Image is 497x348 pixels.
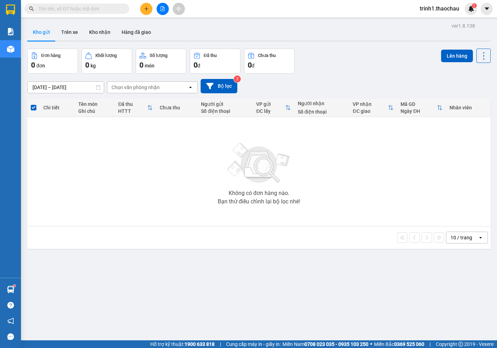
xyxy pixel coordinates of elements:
[224,139,294,188] img: svg+xml;base64,PHN2ZyBjbGFzcz0ibGlzdC1wbHVnX19zdmciIHhtbG5zPSJodHRwOi8vd3d3LnczLm9yZy8yMDAwL3N2Zy...
[478,235,483,240] svg: open
[7,28,14,35] img: solution-icon
[7,333,14,340] span: message
[78,101,111,107] div: Tên món
[118,101,147,107] div: Đã thu
[118,108,147,114] div: HTTT
[229,190,289,196] div: Không có đơn hàng nào.
[201,101,249,107] div: Người gửi
[160,105,194,110] div: Chưa thu
[244,49,295,74] button: Chưa thu0đ
[139,61,143,69] span: 0
[197,63,200,68] span: đ
[27,24,56,41] button: Kho gửi
[481,3,493,15] button: caret-down
[401,108,437,114] div: Ngày ĐH
[85,61,89,69] span: 0
[252,63,254,68] span: đ
[220,340,221,348] span: |
[414,4,465,13] span: trinh1.thaochau
[298,101,346,106] div: Người nhận
[282,340,368,348] span: Miền Nam
[7,286,14,293] img: warehouse-icon
[36,63,45,68] span: đơn
[136,49,186,74] button: Số lượng0món
[397,99,446,117] th: Toggle SortBy
[298,109,346,115] div: Số điện thoại
[81,49,132,74] button: Khối lượng0kg
[256,101,285,107] div: VP gửi
[188,85,193,90] svg: open
[201,79,237,93] button: Bộ lọc
[451,234,472,241] div: 10 / trang
[473,3,475,8] span: 1
[248,61,252,69] span: 0
[226,340,281,348] span: Cung cấp máy in - giấy in:
[304,341,368,347] strong: 0708 023 035 - 0935 103 250
[234,75,241,82] sup: 2
[458,342,463,347] span: copyright
[353,101,388,107] div: VP nhận
[204,53,217,58] div: Đã thu
[370,343,372,346] span: ⚪️
[258,53,276,58] div: Chưa thu
[190,49,240,74] button: Đã thu0đ
[95,53,117,58] div: Khối lượng
[140,3,152,15] button: plus
[150,340,215,348] span: Hỗ trợ kỹ thuật:
[116,24,157,41] button: Hàng đã giao
[7,302,14,309] span: question-circle
[394,341,424,347] strong: 0369 525 060
[176,6,181,11] span: aim
[144,6,149,11] span: plus
[38,5,121,13] input: Tìm tên, số ĐT hoặc mã đơn
[452,22,475,30] div: ver 1.8.138
[449,105,487,110] div: Nhân viên
[349,99,397,117] th: Toggle SortBy
[7,45,14,53] img: warehouse-icon
[84,24,116,41] button: Kho nhận
[41,53,60,58] div: Đơn hàng
[374,340,424,348] span: Miền Bắc
[157,3,169,15] button: file-add
[13,285,15,287] sup: 1
[43,105,71,110] div: Chi tiết
[28,82,104,93] input: Select a date range.
[401,101,437,107] div: Mã GD
[111,84,160,91] div: Chọn văn phòng nhận
[256,108,285,114] div: ĐC lấy
[253,99,294,117] th: Toggle SortBy
[173,3,185,15] button: aim
[441,50,473,62] button: Lên hàng
[201,108,249,114] div: Số điện thoại
[484,6,490,12] span: caret-down
[29,6,34,11] span: search
[31,61,35,69] span: 0
[430,340,431,348] span: |
[6,5,15,15] img: logo-vxr
[56,24,84,41] button: Trên xe
[353,108,388,114] div: ĐC giao
[78,108,111,114] div: Ghi chú
[91,63,96,68] span: kg
[7,318,14,324] span: notification
[218,199,300,204] div: Bạn thử điều chỉnh lại bộ lọc nhé!
[468,6,474,12] img: icon-new-feature
[194,61,197,69] span: 0
[185,341,215,347] strong: 1900 633 818
[472,3,477,8] sup: 1
[145,63,154,68] span: món
[160,6,165,11] span: file-add
[150,53,167,58] div: Số lượng
[27,49,78,74] button: Đơn hàng0đơn
[115,99,156,117] th: Toggle SortBy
